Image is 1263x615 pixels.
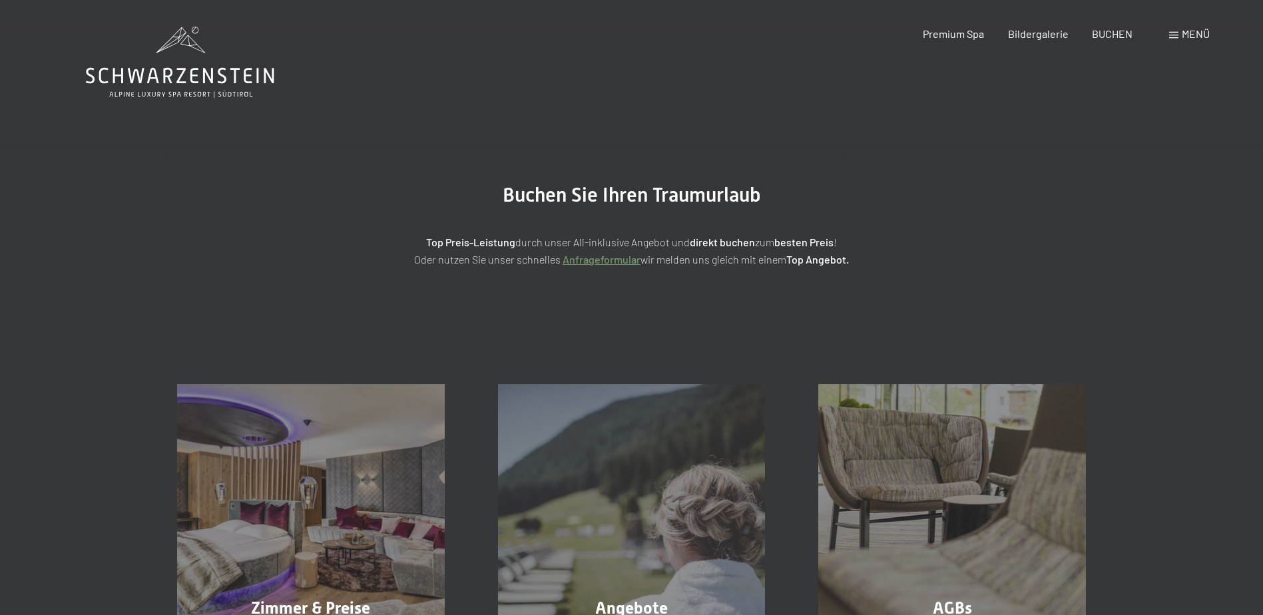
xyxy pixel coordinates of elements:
[786,253,849,266] strong: Top Angebot.
[690,236,755,248] strong: direkt buchen
[1092,27,1133,40] a: BUCHEN
[923,27,984,40] a: Premium Spa
[1182,27,1210,40] span: Menü
[299,234,965,268] p: durch unser All-inklusive Angebot und zum ! Oder nutzen Sie unser schnelles wir melden uns gleich...
[774,236,834,248] strong: besten Preis
[426,236,515,248] strong: Top Preis-Leistung
[1008,27,1069,40] a: Bildergalerie
[503,183,761,206] span: Buchen Sie Ihren Traumurlaub
[563,253,640,266] a: Anfrageformular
